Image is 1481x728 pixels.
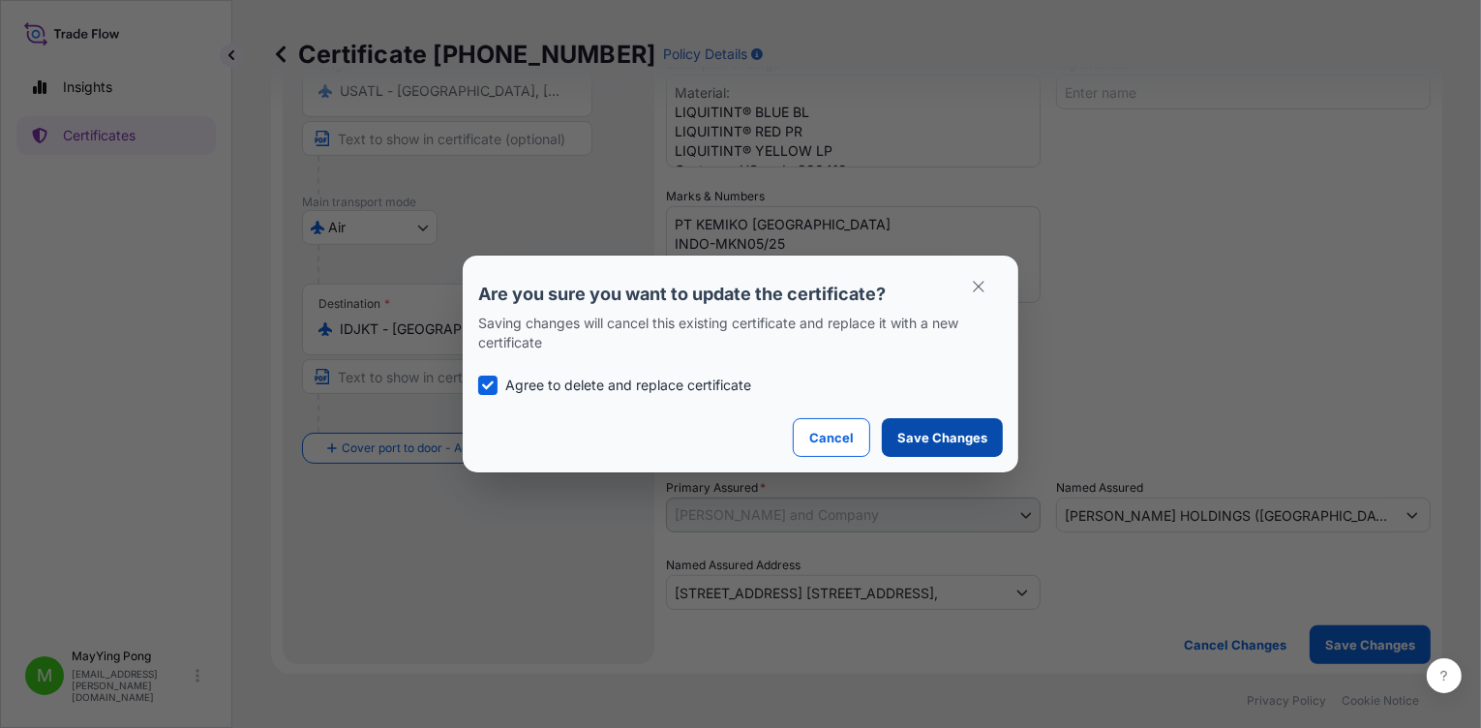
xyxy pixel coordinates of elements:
[897,428,987,447] p: Save Changes
[478,314,1003,352] p: Saving changes will cancel this existing certificate and replace it with a new certificate
[505,376,751,395] p: Agree to delete and replace certificate
[478,283,1003,306] p: Are you sure you want to update the certificate?
[793,418,870,457] button: Cancel
[809,428,854,447] p: Cancel
[882,418,1003,457] button: Save Changes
